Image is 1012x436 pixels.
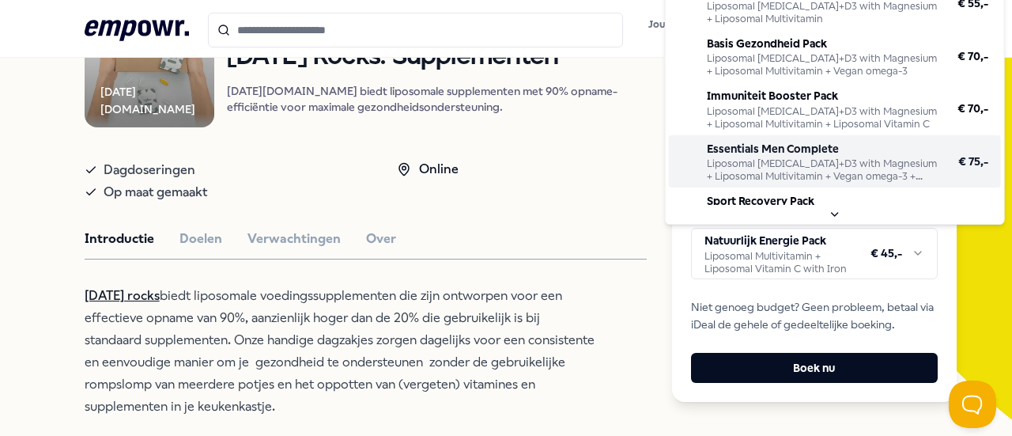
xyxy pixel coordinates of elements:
[958,153,988,170] span: € 75,-
[707,192,939,210] p: Sport Recovery Pack
[957,47,988,65] span: € 70,-
[707,140,939,157] p: Essentials Men Complete
[707,105,938,131] div: Liposomal [MEDICAL_DATA]+D3 with Magnesium + Liposomal Multivitamin + Liposomal Vitamin C
[707,52,938,78] div: Liposomal [MEDICAL_DATA]+D3 with Magnesium + Liposomal Multivitamin + Vegan omega-3
[707,87,938,104] p: Immuniteit Booster Pack
[957,100,988,117] span: € 70,-
[707,157,939,183] div: Liposomal [MEDICAL_DATA]+D3 with Magnesium + Liposomal Multivitamin + Vegan omega-3 + Liposomal V...
[707,35,938,52] p: Basis Gezondheid Pack
[958,205,988,222] span: € 75,-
